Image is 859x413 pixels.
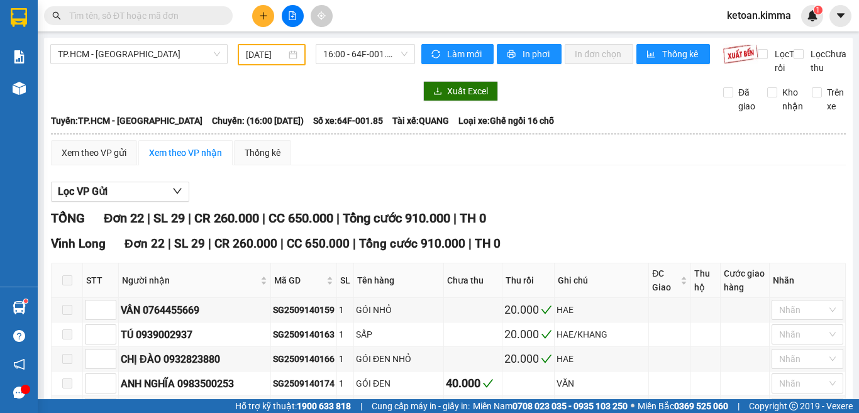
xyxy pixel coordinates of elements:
div: 20.000 [504,350,552,368]
span: SL 29 [174,236,205,251]
button: caret-down [829,5,851,27]
span: Đã giao [733,85,760,113]
button: aim [311,5,333,27]
div: HAE [557,352,646,366]
span: 16:00 - 64F-001.85 [323,45,407,63]
th: Thu hộ [691,263,720,298]
div: ANH NGHĨA 0983500253 [121,376,269,392]
button: plus [252,5,274,27]
div: 1 [339,352,352,366]
span: Làm mới [447,47,484,61]
span: Chuyến: (16:00 [DATE]) [212,114,304,128]
span: notification [13,358,25,370]
div: SG2509140174 [273,377,335,390]
strong: 0369 525 060 [674,401,728,411]
span: check [541,329,552,340]
span: ĐC Giao [652,267,678,294]
img: warehouse-icon [13,301,26,314]
input: Tìm tên, số ĐT hoặc mã đơn [69,9,218,23]
span: printer [507,50,518,60]
button: downloadXuất Excel [423,81,498,101]
span: down [172,186,182,196]
span: CC 650.000 [287,236,350,251]
div: Nhãn [773,273,842,287]
span: check [482,378,494,389]
td: SG2509140163 [271,322,337,347]
button: syncLàm mới [421,44,494,64]
th: Thu rồi [502,263,555,298]
button: Lọc VP Gửi [51,182,189,202]
div: GÓI NHỎ [356,303,441,317]
span: | [353,236,356,251]
th: Tên hàng [354,263,444,298]
span: Cung cấp máy in - giấy in: [372,399,470,413]
span: | [188,211,191,226]
div: 1 [339,328,352,341]
span: TP.HCM - Vĩnh Long [58,45,220,63]
span: | [147,211,150,226]
span: Kho nhận [777,85,808,113]
div: 1 [339,377,352,390]
span: | [280,236,284,251]
div: CHỊ ĐÀO 0932823880 [121,351,269,367]
span: Miền Nam [473,399,628,413]
div: GÓI ĐEN [356,377,441,390]
div: Thống kê [245,146,280,160]
span: Lọc Chưa thu [806,47,848,75]
span: file-add [288,11,297,20]
div: GÓI ĐEN NHỎ [356,352,441,366]
div: HAE [557,303,646,317]
td: SG2509140166 [271,347,337,372]
span: check [541,353,552,365]
span: CR 260.000 [194,211,259,226]
td: SG2509140159 [271,298,337,322]
span: | [262,211,265,226]
div: SẤP [356,328,441,341]
strong: 1900 633 818 [297,401,351,411]
span: | [336,211,340,226]
span: copyright [789,402,798,410]
span: Số xe: 64F-001.85 [313,114,383,128]
span: | [738,399,740,413]
div: SG2509140163 [273,328,335,341]
span: TỔNG [51,211,85,226]
span: Tổng cước 910.000 [359,236,465,251]
div: 1 [339,303,352,317]
span: question-circle [13,330,25,342]
span: check [541,304,552,316]
span: | [453,211,457,226]
img: warehouse-icon [13,82,26,95]
span: Đơn 22 [104,211,144,226]
div: 20.000 [504,301,552,319]
span: aim [317,11,326,20]
th: STT [83,263,119,298]
span: | [208,236,211,251]
span: download [433,87,442,97]
span: In phơi [523,47,551,61]
span: | [168,236,171,251]
span: caret-down [835,10,846,21]
div: TÚ 0939002937 [121,327,269,343]
span: Loại xe: Ghế ngồi 16 chỗ [458,114,554,128]
span: SL 29 [153,211,185,226]
button: printerIn phơi [497,44,562,64]
img: logo-vxr [11,8,27,27]
span: plus [259,11,268,20]
span: Tổng cước 910.000 [343,211,450,226]
span: Đơn 22 [125,236,165,251]
th: Chưa thu [444,263,502,298]
span: Xuất Excel [447,84,488,98]
span: Mã GD [274,273,324,287]
div: VĂN [557,377,646,390]
div: 20.000 [504,326,552,343]
span: search [52,11,61,20]
div: 40.000 [446,375,500,392]
div: VÂN 0764455669 [121,302,269,318]
span: bar-chart [646,50,657,60]
div: SG2509140159 [273,303,335,317]
span: Lọc Thu rồi [770,47,806,75]
span: message [13,387,25,399]
th: Cước giao hàng [721,263,770,298]
span: Trên xe [822,85,849,113]
span: Vĩnh Long [51,236,106,251]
